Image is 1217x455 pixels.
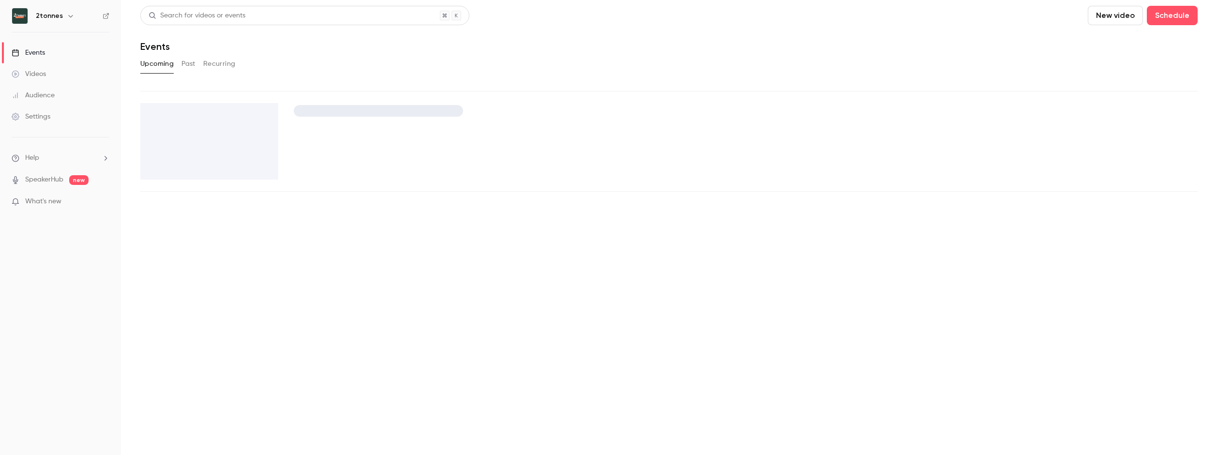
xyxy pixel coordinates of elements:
[181,56,195,72] button: Past
[1088,6,1143,25] button: New video
[25,197,61,207] span: What's new
[203,56,236,72] button: Recurring
[12,48,45,58] div: Events
[1147,6,1198,25] button: Schedule
[12,91,55,100] div: Audience
[25,153,39,163] span: Help
[140,56,174,72] button: Upcoming
[25,175,63,185] a: SpeakerHub
[149,11,245,21] div: Search for videos or events
[12,8,28,24] img: 2tonnes
[12,153,109,163] li: help-dropdown-opener
[36,11,63,21] h6: 2tonnes
[12,69,46,79] div: Videos
[12,112,50,121] div: Settings
[140,41,170,52] h1: Events
[69,175,89,185] span: new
